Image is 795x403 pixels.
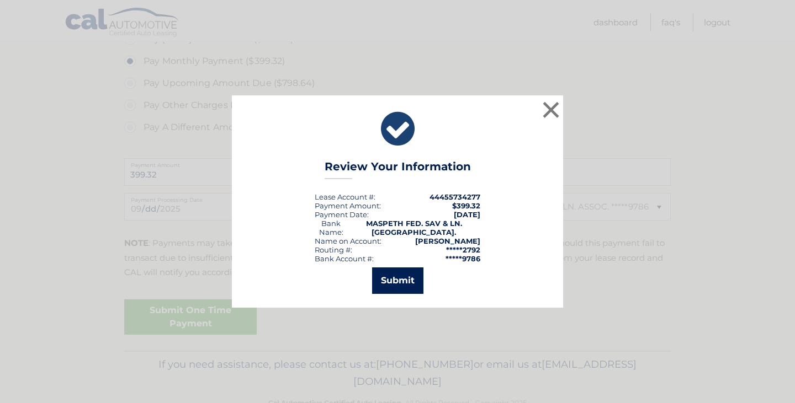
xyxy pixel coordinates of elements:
[315,201,381,210] div: Payment Amount:
[452,201,480,210] span: $399.32
[372,267,423,294] button: Submit
[430,192,480,201] strong: 44455734277
[415,237,480,245] strong: [PERSON_NAME]
[315,237,381,245] div: Name on Account:
[454,210,480,219] span: [DATE]
[315,219,348,237] div: Bank Name:
[540,99,562,121] button: ×
[315,210,369,219] div: :
[315,210,367,219] span: Payment Date
[325,160,471,179] h3: Review Your Information
[315,192,375,201] div: Lease Account #:
[315,254,374,263] div: Bank Account #:
[315,245,352,254] div: Routing #:
[366,219,462,237] strong: MASPETH FED. SAV & LN. [GEOGRAPHIC_DATA].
